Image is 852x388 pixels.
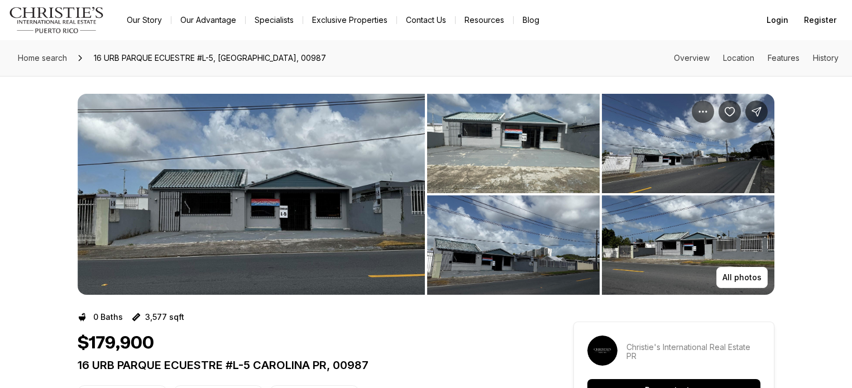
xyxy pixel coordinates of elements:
a: Exclusive Properties [303,12,396,28]
img: logo [9,7,104,33]
button: Login [760,9,795,31]
div: Listing Photos [78,94,774,295]
a: Resources [456,12,513,28]
button: View image gallery [602,94,774,193]
span: Register [804,16,836,25]
button: View image gallery [602,195,774,295]
button: All photos [716,267,768,288]
a: Skip to: Features [768,53,800,63]
button: Contact Us [397,12,455,28]
p: Christie's International Real Estate PR [626,343,760,361]
a: Skip to: Location [723,53,754,63]
span: Login [767,16,788,25]
a: Home search [13,49,71,67]
nav: Page section menu [674,54,839,63]
button: View image gallery [427,94,600,193]
p: All photos [722,273,762,282]
a: Skip to: History [813,53,839,63]
button: View image gallery [78,94,425,295]
p: 0 Baths [93,313,123,322]
button: Property options [692,100,714,123]
button: Save Property: 16 URB PARQUE ECUESTRE #L-5 [719,100,741,123]
li: 1 of 10 [78,94,425,295]
p: 3,577 sqft [145,313,184,322]
button: View image gallery [427,195,600,295]
button: Share Property: 16 URB PARQUE ECUESTRE #L-5 [745,100,768,123]
p: 16 URB PARQUE ECUESTRE #L-5 CAROLINA PR, 00987 [78,358,533,372]
a: Our Advantage [171,12,245,28]
span: Home search [18,53,67,63]
li: 2 of 10 [427,94,774,295]
h1: $179,900 [78,333,154,354]
span: 16 URB PARQUE ECUESTRE #L-5, [GEOGRAPHIC_DATA], 00987 [89,49,331,67]
a: Specialists [246,12,303,28]
a: Skip to: Overview [674,53,710,63]
a: Blog [514,12,548,28]
button: Register [797,9,843,31]
a: Our Story [118,12,171,28]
